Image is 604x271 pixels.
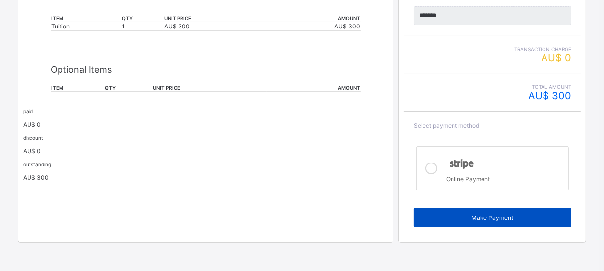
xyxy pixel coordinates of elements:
span: AU$ 0 [541,52,571,64]
small: discount [23,135,43,141]
th: qty [105,84,153,92]
th: item [51,84,105,92]
small: outstanding [23,162,51,167]
th: unit price [152,84,267,92]
span: AU$ 300 [334,23,360,30]
img: stripe_logo.45c87324993da65ca72a.png [446,157,477,171]
td: 1 [121,22,164,31]
span: AU$ 300 [23,174,49,181]
small: paid [23,108,33,114]
th: unit price [164,15,265,22]
th: item [51,15,121,22]
span: AU$ 0 [23,121,41,128]
span: AU$ 300 [528,90,571,102]
div: Online Payment [446,173,563,183]
th: qty [121,15,164,22]
span: Transaction charge [414,46,571,52]
p: Optional Items [51,64,361,75]
span: Select payment method [414,122,479,129]
span: AU$ 0 [23,147,41,155]
span: Make Payment [421,214,564,221]
span: AU$ 300 [164,23,190,30]
div: Tuition [51,23,121,30]
th: amount [267,84,361,92]
th: amount [265,15,361,22]
span: Total Amount [414,84,571,90]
